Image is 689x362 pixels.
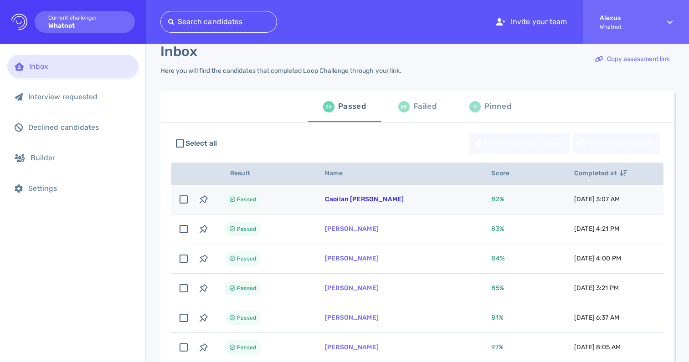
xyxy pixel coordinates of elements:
[338,100,366,113] div: Passed
[574,314,619,321] span: [DATE] 6:37 AM
[413,100,437,113] div: Failed
[574,169,627,177] span: Completed at
[398,101,410,112] div: 55
[600,24,651,30] span: Whatnot
[574,225,619,233] span: [DATE] 4:21 PM
[323,101,334,112] div: 23
[237,253,256,264] span: Passed
[491,314,503,321] span: 81 %
[469,101,481,112] div: 0
[28,92,131,101] div: Interview requested
[491,195,504,203] span: 82 %
[574,195,620,203] span: [DATE] 3:07 AM
[491,343,503,351] span: 97 %
[325,314,379,321] a: [PERSON_NAME]
[237,342,256,353] span: Passed
[31,153,131,162] div: Builder
[574,343,621,351] span: [DATE] 8:05 AM
[160,43,197,60] h1: Inbox
[574,133,659,154] div: Decline candidates
[325,225,379,233] a: [PERSON_NAME]
[590,48,674,70] button: Copy assessment link
[574,255,621,262] span: [DATE] 4:00 PM
[28,184,131,193] div: Settings
[600,14,651,22] strong: Alexus
[491,255,504,262] span: 84 %
[491,284,504,292] span: 85 %
[469,133,569,154] div: Send interview request
[484,100,511,113] div: Pinned
[237,224,256,235] span: Passed
[29,62,131,71] div: Inbox
[28,123,131,132] div: Declined candidates
[591,49,674,70] div: Copy assessment link
[325,343,379,351] a: [PERSON_NAME]
[325,195,404,203] a: Caoilan [PERSON_NAME]
[491,225,504,233] span: 83 %
[491,169,519,177] span: Score
[574,284,619,292] span: [DATE] 3:21 PM
[214,163,314,185] th: Result
[237,312,256,323] span: Passed
[325,255,379,262] a: [PERSON_NAME]
[237,194,256,205] span: Passed
[325,284,379,292] a: [PERSON_NAME]
[160,67,401,75] div: Here you will find the candidates that completed Loop Challenge through your link.
[325,169,353,177] span: Name
[185,138,217,149] span: Select all
[237,283,256,294] span: Passed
